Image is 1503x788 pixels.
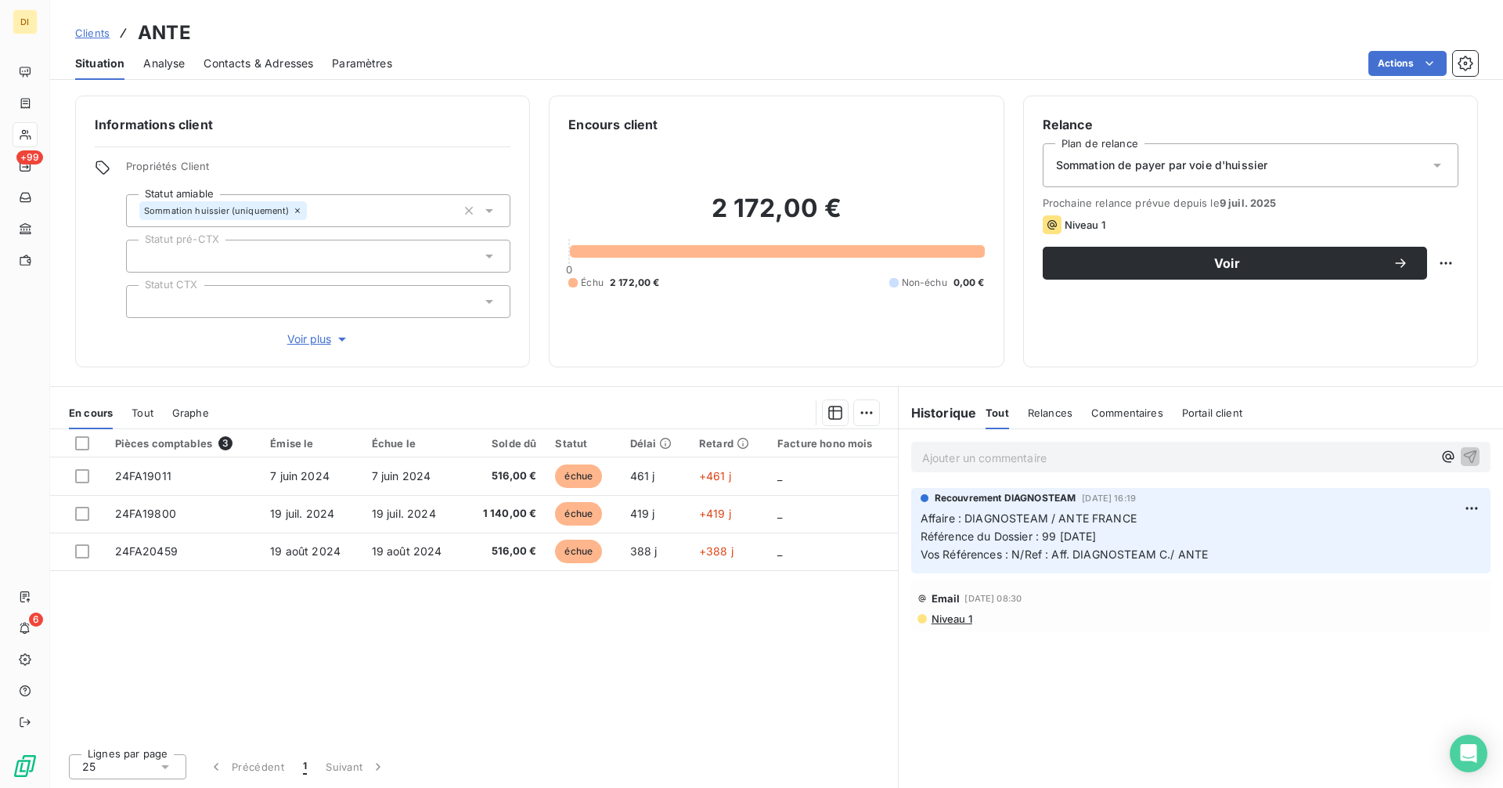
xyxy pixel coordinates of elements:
[95,115,510,134] h6: Informations client
[921,530,1097,543] span: Référence du Dossier : 99 [DATE]
[932,592,961,605] span: Email
[630,507,655,520] span: 419 j
[699,469,731,483] span: +461 j
[555,437,611,450] div: Statut
[115,469,171,483] span: 24FA19011
[115,507,176,520] span: 24FA19800
[581,276,604,290] span: Échu
[270,544,341,558] span: 19 août 2024
[610,276,660,290] span: 2 172,00 €
[473,506,536,522] span: 1 140,00 €
[372,507,436,520] span: 19 juil. 2024
[1091,407,1163,419] span: Commentaires
[935,491,1076,505] span: Recouvrement DIAGNOSTEAM
[1043,197,1458,209] span: Prochaine relance prévue depuis le
[555,464,602,488] span: échue
[16,150,43,164] span: +99
[139,249,152,263] input: Ajouter une valeur
[1056,157,1268,173] span: Sommation de payer par voie d'huissier
[777,469,782,483] span: _
[777,437,888,450] div: Facture hono mois
[69,407,113,419] span: En cours
[287,331,350,347] span: Voir plus
[13,754,38,779] img: Logo LeanPay
[172,407,209,419] span: Graphe
[270,507,334,520] span: 19 juil. 2024
[126,331,510,348] button: Voir plus
[75,25,110,41] a: Clients
[372,544,442,558] span: 19 août 2024
[138,19,191,47] h3: ANTE
[1043,247,1427,280] button: Voir
[303,759,307,775] span: 1
[75,27,110,39] span: Clients
[1368,51,1447,76] button: Actions
[699,507,731,520] span: +419 j
[568,193,984,240] h2: 2 172,00 €
[126,160,510,182] span: Propriétés Client
[372,469,431,483] span: 7 juin 2024
[270,469,330,483] span: 7 juin 2024
[316,750,395,783] button: Suivant
[473,437,536,450] div: Solde dû
[555,540,602,563] span: échue
[473,544,536,559] span: 516,00 €
[294,750,316,783] button: 1
[29,613,43,627] span: 6
[1061,257,1393,269] span: Voir
[986,407,1009,419] span: Tout
[144,206,290,215] span: Sommation huissier (uniquement)
[953,276,985,290] span: 0,00 €
[372,437,454,450] div: Échue le
[1082,493,1136,503] span: [DATE] 16:19
[699,437,759,450] div: Retard
[115,544,178,558] span: 24FA20459
[1043,115,1458,134] h6: Relance
[143,56,185,71] span: Analyse
[1220,197,1277,209] span: 9 juil. 2025
[777,544,782,558] span: _
[964,594,1022,603] span: [DATE] 08:30
[115,436,252,450] div: Pièces comptables
[199,750,294,783] button: Précédent
[1028,407,1072,419] span: Relances
[555,502,602,526] span: échue
[218,436,232,450] span: 3
[13,9,38,34] div: DI
[473,468,536,484] span: 516,00 €
[270,437,352,450] div: Émise le
[921,511,1137,525] span: Affaire : DIAGNOSTEAM / ANTE FRANCE
[902,276,947,290] span: Non-échu
[777,507,782,520] span: _
[630,437,680,450] div: Délai
[332,56,392,71] span: Paramètres
[699,544,733,558] span: +388 j
[1065,219,1105,231] span: Niveau 1
[630,544,658,558] span: 388 j
[630,469,655,483] span: 461 j
[139,295,152,309] input: Ajouter une valeur
[75,56,124,71] span: Situation
[204,56,313,71] span: Contacts & Adresses
[566,263,572,276] span: 0
[1182,407,1242,419] span: Portail client
[82,759,96,775] span: 25
[1450,735,1487,772] div: Open Intercom Messenger
[930,613,972,625] span: Niveau 1
[568,115,658,134] h6: Encours client
[132,407,153,419] span: Tout
[921,548,1209,561] span: Vos Références : N/Ref : Aff. DIAGNOSTEAM C./ ANTE
[307,204,319,218] input: Ajouter une valeur
[899,403,977,422] h6: Historique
